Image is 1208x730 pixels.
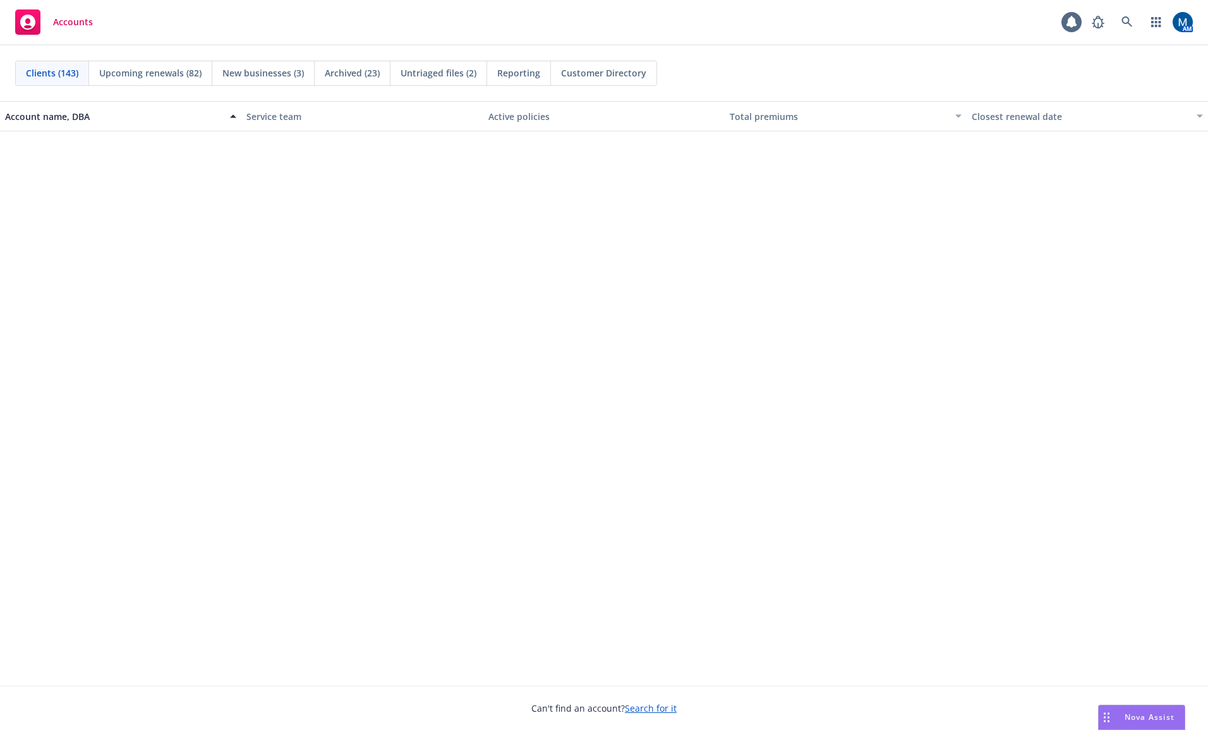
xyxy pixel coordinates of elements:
img: photo [1173,12,1193,32]
span: Can't find an account? [531,702,677,715]
a: Search [1114,9,1140,35]
div: Closest renewal date [972,110,1189,123]
a: Accounts [10,4,98,40]
button: Nova Assist [1098,705,1185,730]
div: Account name, DBA [5,110,222,123]
a: Search for it [625,702,677,714]
span: Untriaged files (2) [401,66,476,80]
span: Reporting [497,66,540,80]
div: Active policies [488,110,720,123]
button: Total premiums [725,101,966,131]
button: Service team [241,101,483,131]
button: Active policies [483,101,725,131]
div: Service team [246,110,478,123]
span: Accounts [53,17,93,27]
div: Total premiums [730,110,947,123]
span: New businesses (3) [222,66,304,80]
span: Archived (23) [325,66,380,80]
a: Report a Bug [1085,9,1111,35]
span: Upcoming renewals (82) [99,66,202,80]
span: Clients (143) [26,66,78,80]
button: Closest renewal date [967,101,1208,131]
span: Customer Directory [561,66,646,80]
a: Switch app [1144,9,1169,35]
span: Nova Assist [1125,712,1175,722]
div: Drag to move [1099,705,1114,729]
